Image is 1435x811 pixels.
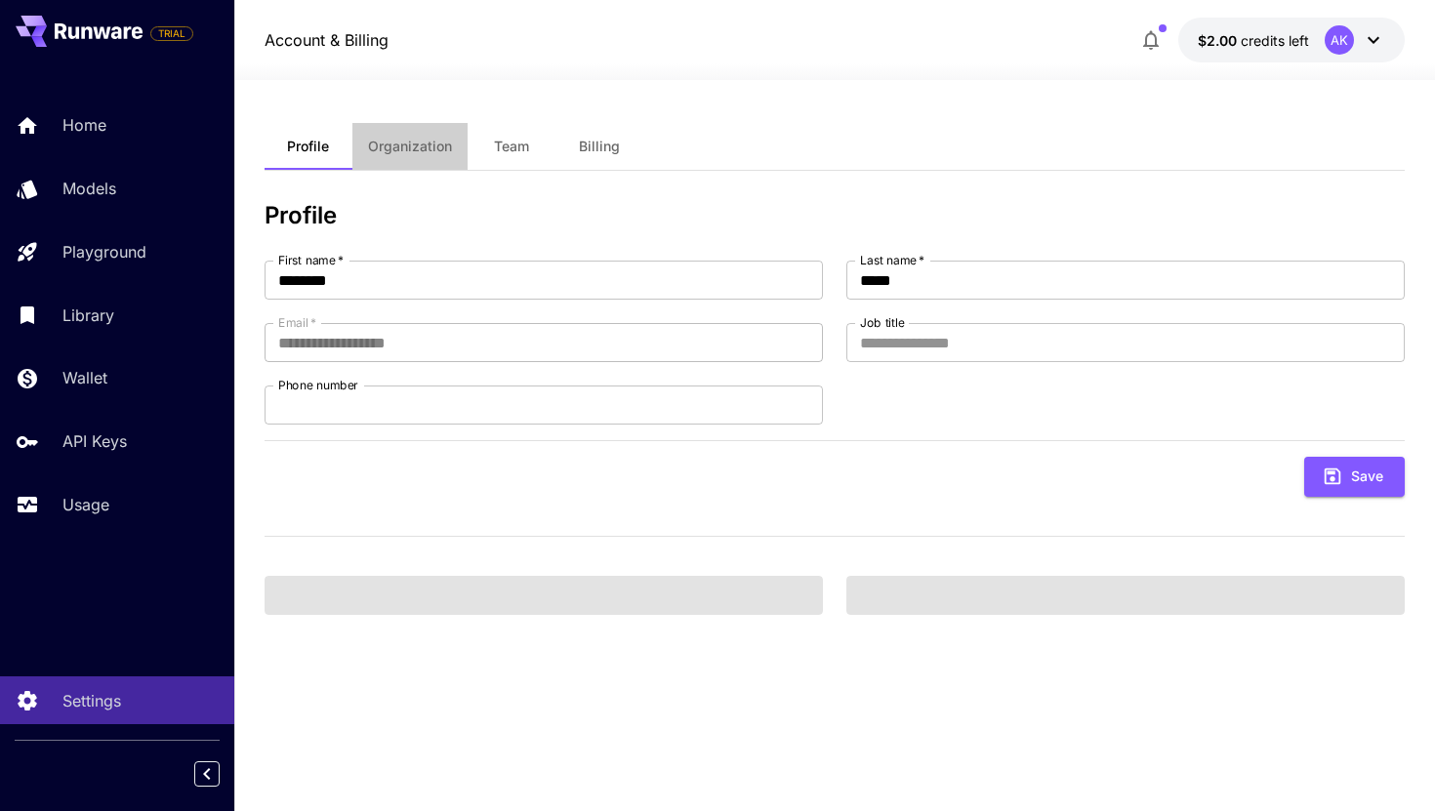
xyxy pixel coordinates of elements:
[278,377,358,393] label: Phone number
[265,202,1406,229] h3: Profile
[62,689,121,712] p: Settings
[494,138,529,155] span: Team
[62,366,107,389] p: Wallet
[1178,18,1405,62] button: $2.00AK
[209,756,234,791] div: Collapse sidebar
[62,177,116,200] p: Models
[860,252,924,268] label: Last name
[194,761,220,787] button: Collapse sidebar
[287,138,329,155] span: Profile
[1325,25,1354,55] div: AK
[265,28,389,52] nav: breadcrumb
[150,21,193,45] span: Add your payment card to enable full platform functionality.
[1198,32,1241,49] span: $2.00
[860,314,905,331] label: Job title
[62,493,109,516] p: Usage
[62,113,106,137] p: Home
[62,304,114,327] p: Library
[62,240,146,264] p: Playground
[278,314,316,331] label: Email
[62,429,127,453] p: API Keys
[278,252,344,268] label: First name
[265,28,389,52] a: Account & Billing
[1198,30,1309,51] div: $2.00
[151,26,192,41] span: TRIAL
[1241,32,1309,49] span: credits left
[579,138,620,155] span: Billing
[1304,457,1405,497] button: Save
[368,138,452,155] span: Organization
